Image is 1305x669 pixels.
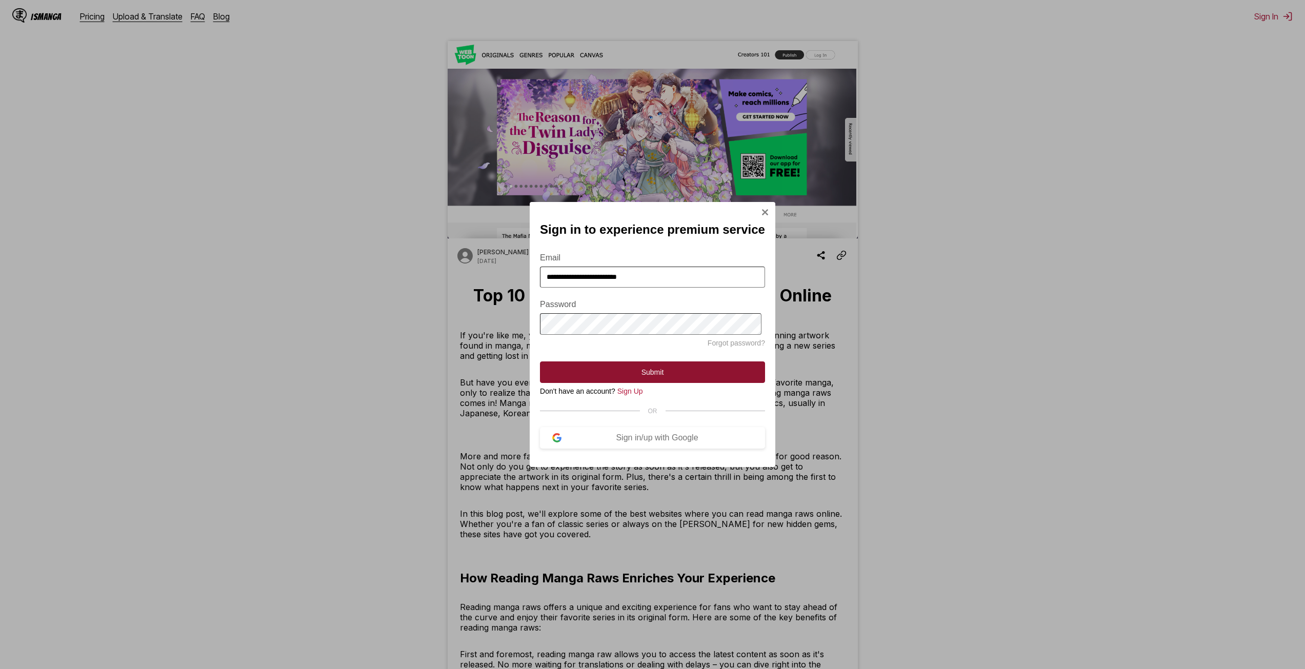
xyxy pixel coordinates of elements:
div: Don't have an account? [540,387,765,395]
label: Email [540,253,765,262]
button: Submit [540,361,765,383]
img: Close [761,208,769,216]
h2: Sign in to experience premium service [540,222,765,237]
label: Password [540,300,765,309]
a: Sign Up [617,387,643,395]
div: Sign in/up with Google [561,433,753,442]
div: OR [540,408,765,415]
img: google-logo [552,433,561,442]
button: Sign in/up with Google [540,427,765,449]
div: Sign In Modal [530,202,775,467]
a: Forgot password? [708,339,765,347]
